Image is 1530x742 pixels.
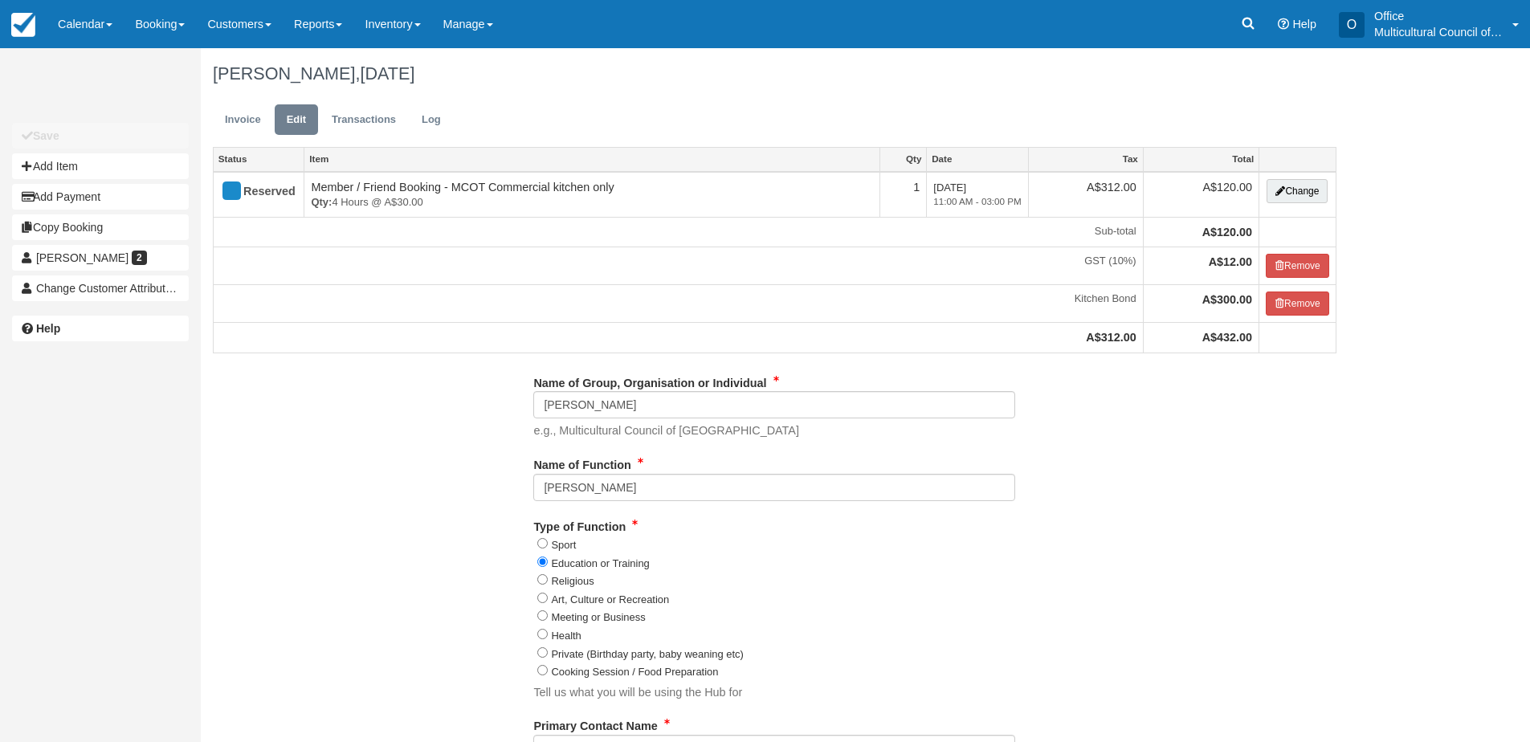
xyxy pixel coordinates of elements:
strong: A$12.00 [1209,255,1252,268]
td: A$120.00 [1143,172,1259,218]
label: Art, Culture or Recreation [551,593,669,605]
img: checkfront-main-nav-mini-logo.png [11,13,35,37]
label: Health [551,630,581,642]
p: e.g., Multicultural Council of [GEOGRAPHIC_DATA] [533,422,799,439]
h1: [PERSON_NAME], [213,64,1336,84]
td: 1 [879,172,926,218]
a: Invoice [213,104,273,136]
em: Kitchen Bond [220,291,1136,307]
a: Status [214,148,304,170]
a: Edit [275,104,318,136]
label: Cooking Session / Food Preparation [551,666,718,678]
a: [PERSON_NAME] 2 [12,245,189,271]
td: Member / Friend Booking - MCOT Commercial kitchen only [304,172,880,218]
a: Transactions [320,104,408,136]
button: Add Item [12,153,189,179]
label: Name of Function [533,451,631,474]
a: Item [304,148,879,170]
em: 4 Hours @ A$30.00 [311,195,873,210]
em: Sub-total [220,224,1136,239]
p: Multicultural Council of [GEOGRAPHIC_DATA] [1374,24,1503,40]
a: Qty [880,148,926,170]
strong: A$432.00 [1202,331,1252,344]
a: Date [927,148,1028,170]
b: Help [36,322,60,335]
p: Office [1374,8,1503,24]
a: Tax [1029,148,1143,170]
a: Help [12,316,189,341]
button: Copy Booking [12,214,189,240]
span: [DATE] [360,63,414,84]
button: Remove [1266,254,1329,278]
a: Log [410,104,453,136]
label: Type of Function [533,513,626,536]
em: 11:00 AM - 03:00 PM [933,195,1022,209]
strong: Qty [311,196,332,208]
label: Sport [551,539,576,551]
span: Help [1292,18,1316,31]
a: Total [1144,148,1259,170]
label: Name of Group, Organisation or Individual [533,369,766,392]
div: O [1339,12,1365,38]
label: Meeting or Business [551,611,645,623]
td: A$312.00 [1028,172,1143,218]
span: [PERSON_NAME] [36,251,129,264]
p: Tell us what you will be using the Hub for [533,684,742,701]
div: Reserved [220,179,284,205]
button: Change [1267,179,1328,203]
label: Primary Contact Name [533,712,657,735]
em: GST (10%) [220,254,1136,269]
span: [DATE] [933,181,1022,209]
strong: A$312.00 [1086,331,1136,344]
b: Save [33,129,59,142]
label: Education or Training [551,557,649,569]
span: Change Customer Attribution [36,282,181,295]
button: Save [12,123,189,149]
i: Help [1278,18,1289,30]
button: Remove [1266,291,1329,316]
span: 2 [132,251,147,265]
strong: A$120.00 [1202,226,1252,238]
label: Private (Birthday party, baby weaning etc) [551,648,744,660]
label: Religious [551,575,594,587]
strong: A$300.00 [1202,293,1252,306]
button: Change Customer Attribution [12,275,189,301]
button: Add Payment [12,184,189,210]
